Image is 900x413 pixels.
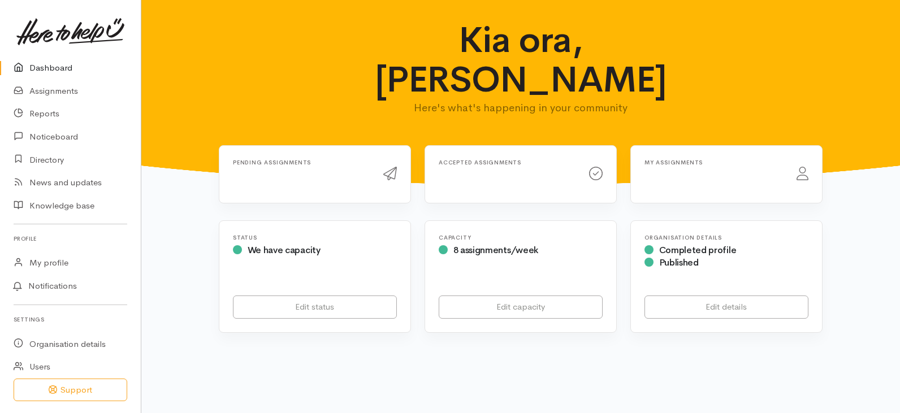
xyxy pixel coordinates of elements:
h6: Accepted assignments [439,159,576,166]
h6: Status [233,234,397,241]
span: 8 assignments/week [453,244,538,256]
h6: Capacity [439,234,603,241]
h6: Pending assignments [233,159,370,166]
span: Completed profile [659,244,737,256]
span: We have capacity [248,244,321,256]
h6: My assignments [644,159,783,166]
button: Support [14,379,127,402]
a: Edit capacity [439,295,603,319]
a: Edit status [233,295,397,319]
h6: Organisation Details [644,234,808,241]
h6: Profile [14,231,127,246]
h6: Settings [14,312,127,327]
span: Published [659,257,699,268]
h1: Kia ora, [PERSON_NAME] [345,20,697,100]
p: Here's what's happening in your community [345,100,697,116]
a: Edit details [644,295,808,319]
